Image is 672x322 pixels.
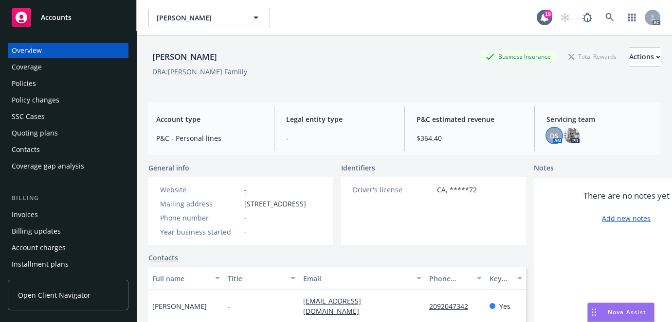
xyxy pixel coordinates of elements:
[8,142,128,157] a: Contacts
[8,158,128,174] a: Coverage gap analysis
[152,273,209,284] div: Full name
[629,48,660,66] div: Actions
[148,51,221,63] div: [PERSON_NAME]
[544,10,552,18] div: 19
[8,76,128,91] a: Policies
[629,47,660,67] button: Actions
[341,163,375,173] span: Identifiers
[550,131,559,141] span: DS
[286,133,392,143] span: -
[8,43,128,58] a: Overview
[156,114,262,124] span: Account type
[8,256,128,272] a: Installment plans
[588,303,600,322] div: Drag to move
[429,273,471,284] div: Phone number
[244,227,247,237] span: -
[12,158,84,174] div: Coverage gap analysis
[587,303,654,322] button: Nova Assist
[152,301,207,311] span: [PERSON_NAME]
[12,92,59,108] div: Policy changes
[244,185,247,194] a: -
[12,125,58,141] div: Quoting plans
[608,308,646,316] span: Nova Assist
[160,227,240,237] div: Year business started
[481,51,556,63] div: Business Insurance
[12,59,42,75] div: Coverage
[425,267,486,290] button: Phone number
[12,142,40,157] div: Contacts
[152,67,247,77] div: DBA: [PERSON_NAME] Famiily
[157,13,241,23] span: [PERSON_NAME]
[622,8,642,27] a: Switch app
[602,213,651,223] a: Add new notes
[12,223,61,239] div: Billing updates
[303,273,411,284] div: Email
[148,253,178,263] a: Contacts
[244,199,306,209] span: [STREET_ADDRESS]
[555,8,575,27] a: Start snowing
[299,267,425,290] button: Email
[534,163,554,174] span: Notes
[486,267,526,290] button: Key contact
[8,92,128,108] a: Policy changes
[8,207,128,222] a: Invoices
[8,193,128,203] div: Billing
[8,59,128,75] a: Coverage
[160,185,240,195] div: Website
[546,114,653,124] span: Servicing team
[12,76,36,91] div: Policies
[12,256,69,272] div: Installment plans
[578,8,597,27] a: Report a Bug
[160,199,240,209] div: Mailing address
[18,290,91,300] span: Open Client Navigator
[417,133,523,143] span: $364.40
[156,133,262,143] span: P&C - Personal lines
[563,51,621,63] div: Total Rewards
[353,185,433,195] div: Driver's license
[148,8,270,27] button: [PERSON_NAME]
[303,296,367,316] a: [EMAIL_ADDRESS][DOMAIN_NAME]
[8,109,128,124] a: SSC Cases
[228,301,230,311] span: -
[583,190,670,202] span: There are no notes yet
[8,223,128,239] a: Billing updates
[12,207,38,222] div: Invoices
[224,267,299,290] button: Title
[429,302,476,311] a: 2092047342
[160,213,240,223] div: Phone number
[228,273,285,284] div: Title
[148,267,224,290] button: Full name
[244,213,247,223] span: -
[41,14,72,21] span: Accounts
[8,240,128,255] a: Account charges
[286,114,392,124] span: Legal entity type
[12,43,42,58] div: Overview
[8,4,128,31] a: Accounts
[417,114,523,124] span: P&C estimated revenue
[8,125,128,141] a: Quoting plans
[600,8,619,27] a: Search
[12,109,45,124] div: SSC Cases
[499,301,510,311] span: Yes
[148,163,189,173] span: General info
[12,240,66,255] div: Account charges
[564,128,580,143] img: photo
[490,273,511,284] div: Key contact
